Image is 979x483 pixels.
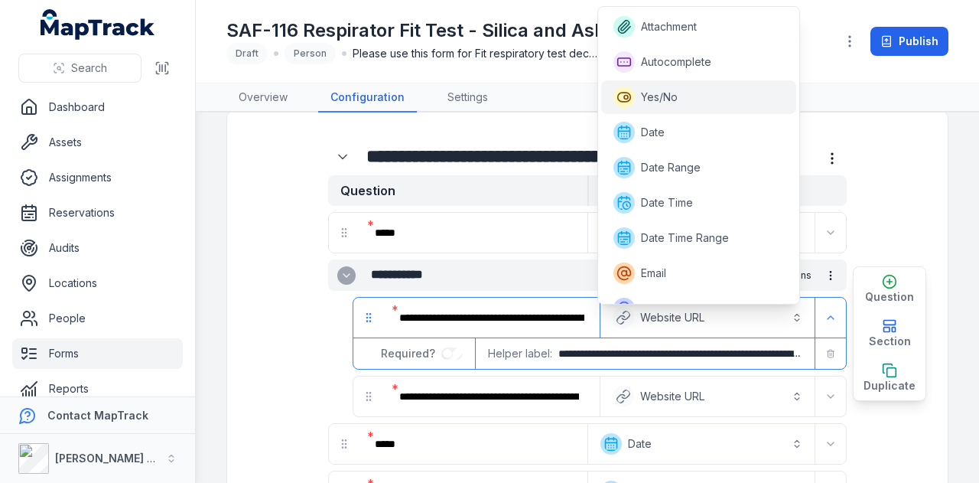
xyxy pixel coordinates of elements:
button: Question [854,267,925,312]
button: Section [854,312,925,356]
span: Required? [381,347,441,360]
button: Website URL [603,301,811,335]
span: Attachment [641,19,697,34]
span: Yes/No [641,90,678,105]
span: Section [869,334,911,349]
span: Autocomplete [641,54,711,70]
span: Location [641,301,684,316]
span: Date [641,125,665,140]
span: Date Time Range [641,230,729,246]
span: Helper label: [488,346,552,361]
span: Duplicate [864,378,916,393]
div: Website URL [597,6,801,305]
span: Date Time [641,195,693,210]
span: Date Range [641,160,701,175]
input: :r2gl:-form-item-label [441,348,463,360]
span: Email [641,266,666,281]
span: Question [865,289,914,305]
button: Duplicate [854,356,925,400]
